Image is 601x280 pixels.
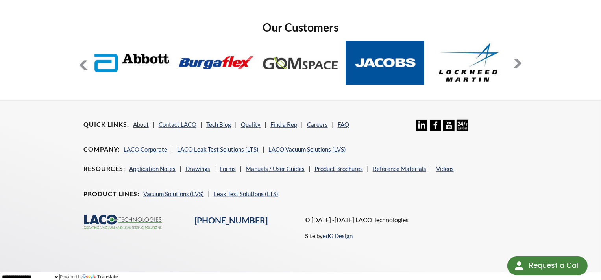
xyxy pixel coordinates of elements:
[206,121,231,128] a: Tech Blog
[246,165,305,172] a: Manuals / User Guides
[159,121,196,128] a: Contact LACO
[338,121,349,128] a: FAQ
[307,121,328,128] a: Careers
[373,165,426,172] a: Reference Materials
[185,165,210,172] a: Drawings
[194,215,268,225] a: [PHONE_NUMBER]
[270,121,297,128] a: Find a Rep
[83,274,118,280] a: Translate
[457,125,468,132] a: 24/7 Support
[92,41,171,85] img: Abbott-Labs.jpg
[220,165,236,172] a: Forms
[261,41,340,85] img: GOM-Space.jpg
[214,190,278,197] a: Leak Test Solutions (LTS)
[507,256,588,275] div: Request a Call
[314,165,363,172] a: Product Brochures
[305,231,353,241] p: Site by
[124,146,167,153] a: LACO Corporate
[513,260,525,272] img: round button
[457,120,468,131] img: 24/7 Support Icon
[133,121,149,128] a: About
[83,190,139,198] h4: Product Lines
[129,165,176,172] a: Application Notes
[83,165,125,173] h4: Resources
[83,145,120,154] h4: Company
[83,121,129,129] h4: Quick Links
[430,41,509,85] img: Lockheed-Martin.jpg
[143,190,204,197] a: Vacuum Solutions (LVS)
[177,41,255,85] img: Burgaflex.jpg
[177,146,259,153] a: LACO Leak Test Solutions (LTS)
[529,256,580,274] div: Request a Call
[323,232,353,239] a: edG Design
[305,215,518,225] p: © [DATE] -[DATE] LACO Technologies
[436,165,454,172] a: Videos
[79,20,522,35] h2: Our Customers
[346,41,424,85] img: Jacobs.jpg
[83,274,97,280] img: Google Translate
[268,146,346,153] a: LACO Vacuum Solutions (LVS)
[241,121,261,128] a: Quality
